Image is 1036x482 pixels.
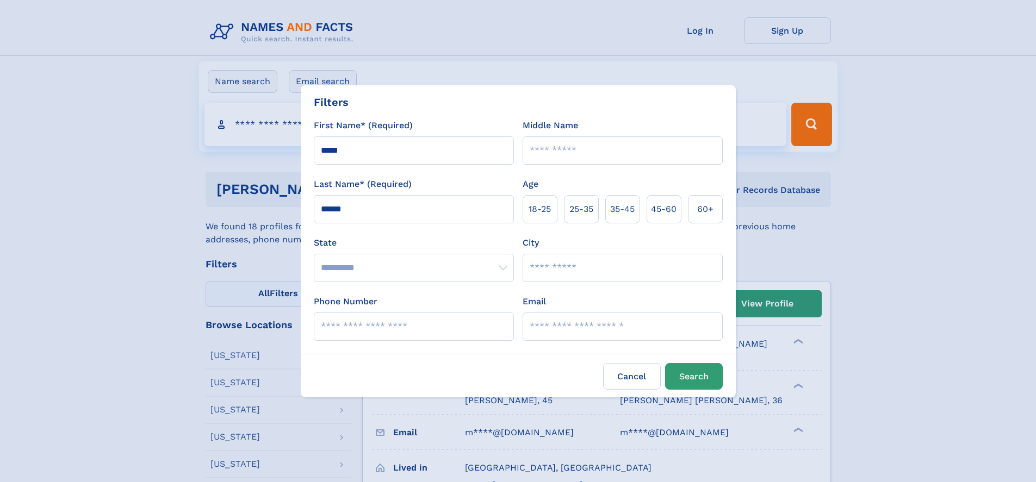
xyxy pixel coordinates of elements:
[665,363,723,390] button: Search
[314,94,349,110] div: Filters
[697,203,714,216] span: 60+
[529,203,551,216] span: 18‑25
[523,178,538,191] label: Age
[603,363,661,390] label: Cancel
[523,295,546,308] label: Email
[523,119,578,132] label: Middle Name
[651,203,677,216] span: 45‑60
[314,119,413,132] label: First Name* (Required)
[314,178,412,191] label: Last Name* (Required)
[314,236,514,249] label: State
[314,295,377,308] label: Phone Number
[569,203,593,216] span: 25‑35
[523,236,539,249] label: City
[610,203,635,216] span: 35‑45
